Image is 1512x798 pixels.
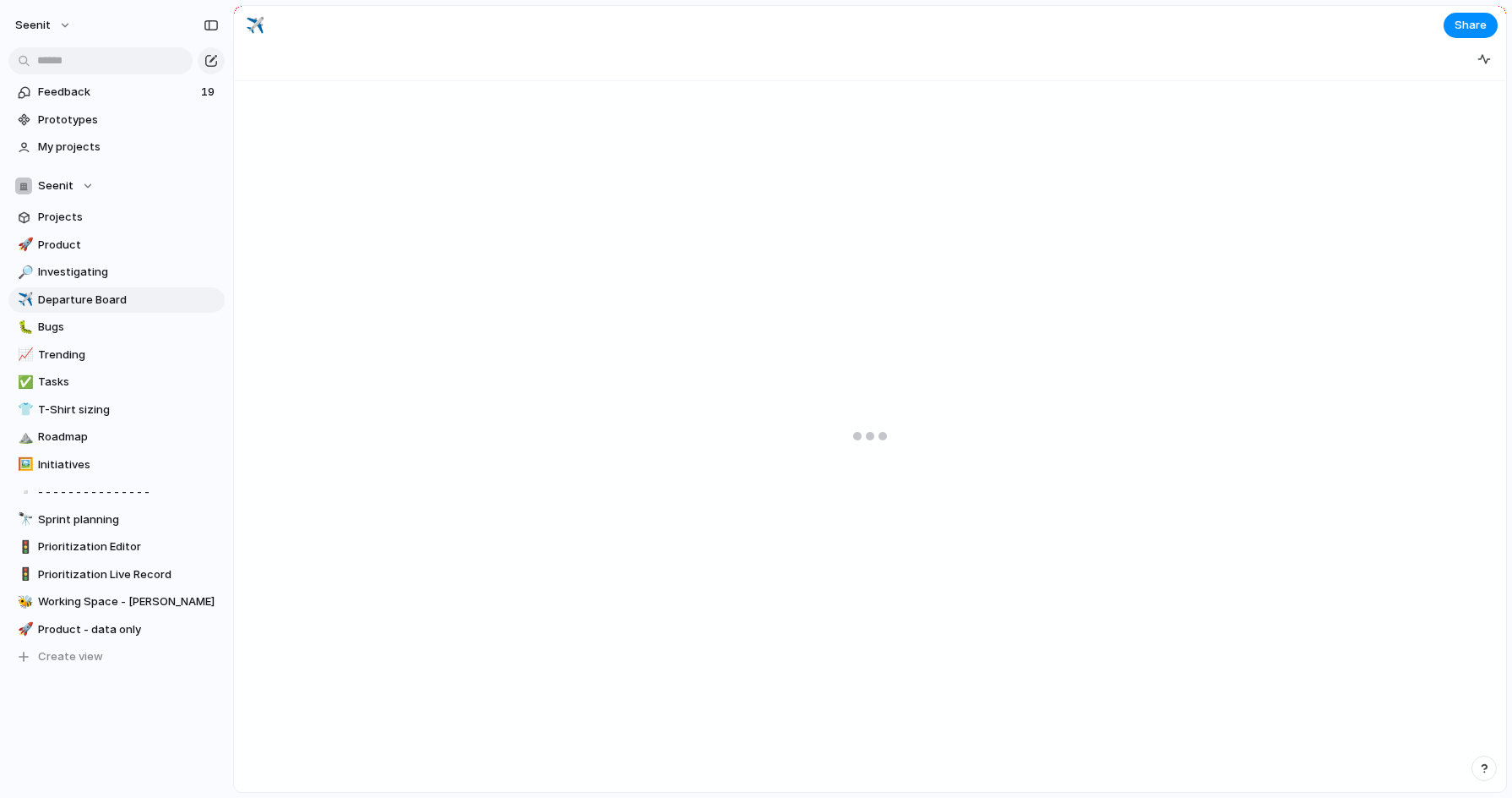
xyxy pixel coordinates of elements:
span: Trending [38,347,219,363]
span: Create view [38,648,103,665]
span: Seenit [38,178,73,194]
a: 🐛Bugs [8,314,225,340]
a: ✈️Departure Board [8,287,225,313]
div: 🚦 [18,565,30,584]
div: 🐝 [18,593,30,612]
a: 🐝Working Space - [PERSON_NAME] [8,589,225,615]
div: 🚀 [18,235,30,254]
span: Working Space - [PERSON_NAME] [38,593,219,610]
div: 🐛 [18,318,30,337]
span: - - - - - - - - - - - - - - - [38,484,219,500]
button: 🚦 [15,566,32,583]
a: My projects [8,134,225,160]
div: 🖼️ [18,455,30,474]
span: Investigating [38,264,219,281]
a: Prototypes [8,107,225,133]
button: 🚦 [15,538,32,555]
a: 🔭Sprint planning [8,507,225,533]
button: Seenit [8,12,80,39]
div: 👕 [18,400,30,419]
a: Feedback19 [8,79,225,105]
div: 🔭 [18,510,30,529]
span: Projects [38,209,219,226]
span: Product - data only [38,621,219,638]
button: 🖼️ [15,456,32,473]
div: 🔎 [18,263,30,282]
a: ✅Tasks [8,369,225,395]
a: 🔎Investigating [8,260,225,285]
span: 19 [201,84,218,101]
a: 🖼️Initiatives [8,452,225,478]
button: 🔎 [15,264,32,281]
button: Create view [8,644,225,670]
span: Prioritization Live Record [38,566,219,583]
a: 🚀Product - data only [8,617,225,642]
span: Departure Board [38,292,219,309]
button: 🚀 [15,621,32,638]
span: Bugs [38,319,219,336]
a: Projects [8,205,225,230]
div: ⛰️ [18,428,30,447]
a: 👕T-Shirt sizing [8,397,225,423]
button: 🚀 [15,237,32,254]
span: Product [38,237,219,254]
a: ⛰️Roadmap [8,424,225,450]
span: Prototypes [38,112,219,128]
span: Initiatives [38,456,219,473]
div: 📈 [18,345,30,364]
div: ✈️ [246,14,264,36]
button: 🐛 [15,319,32,336]
div: ▫️ [18,483,30,502]
button: 🔭 [15,511,32,528]
a: 🚦Prioritization Editor [8,534,225,560]
span: Prioritization Editor [38,538,219,555]
div: ✈️ [18,290,30,309]
button: 📈 [15,347,32,363]
button: 👕 [15,402,32,418]
a: ▫️- - - - - - - - - - - - - - - [8,479,225,505]
span: Roadmap [38,429,219,445]
span: Feedback [38,84,196,101]
a: 🚦Prioritization Live Record [8,562,225,588]
button: 🐝 [15,593,32,610]
div: 🚦 [18,538,30,557]
button: ✈️ [15,292,32,309]
button: ✅ [15,374,32,391]
button: ▫️ [15,484,32,500]
span: Tasks [38,374,219,391]
button: ⛰️ [15,429,32,445]
span: T-Shirt sizing [38,402,219,418]
span: Share [1455,17,1487,34]
span: My projects [38,139,219,156]
a: 📈Trending [8,342,225,368]
button: Share [1444,13,1498,38]
div: 🚀 [18,620,30,639]
a: 🚀Product [8,232,225,258]
div: ✅ [18,373,30,392]
span: Seenit [15,17,51,34]
span: Sprint planning [38,511,219,528]
button: ✈️ [242,12,269,39]
button: Seenit [8,173,225,199]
